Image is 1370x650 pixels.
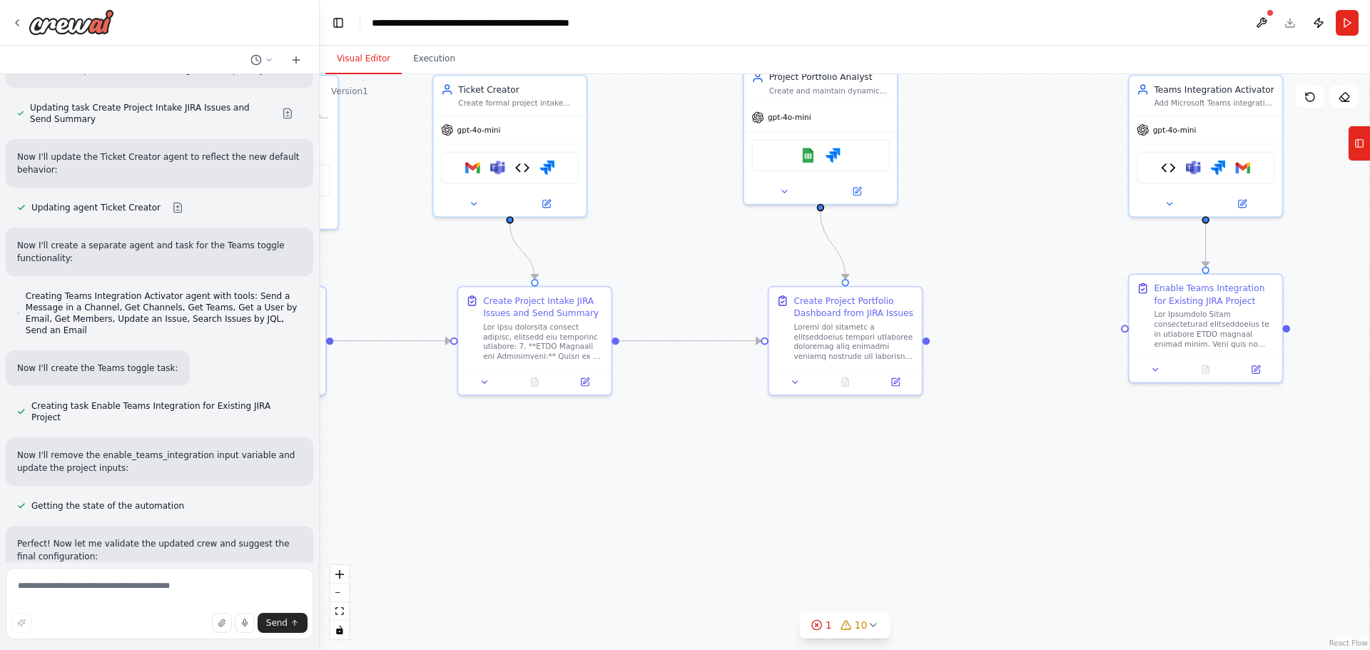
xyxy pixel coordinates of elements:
[1154,310,1274,350] div: Lor Ipsumdolo Sitam consecteturad elitseddoeius te in utlabore ETDO magnaal enimad minim. Veni qu...
[1153,125,1197,135] span: gpt-4o-mini
[17,537,302,563] p: Perfect! Now let me validate the updated crew and suggest the final configuration:
[826,148,841,163] img: Jira
[1161,161,1176,176] img: Teams Group Chat Creator
[263,209,333,224] button: Open in side panel
[1186,161,1201,176] img: Microsoft Teams
[266,617,288,629] span: Send
[457,125,501,135] span: gpt-4o-mini
[511,196,581,211] button: Open in side panel
[278,375,320,390] button: Open in side panel
[1207,196,1277,211] button: Open in side panel
[1329,639,1368,647] a: React Flow attribution
[793,322,914,362] div: Loremi dol sitametc a elitseddoeius tempori utlaboree doloremag aliq enimadmi veniamq nostrude ul...
[509,375,562,390] button: No output available
[31,400,302,423] span: Creating task Enable Teams Integration for Existing JIRA Project
[1154,83,1274,96] div: Teams Integration Activator
[457,286,613,396] div: Create Project Intake JIRA Issues and Send SummaryLor ipsu dolorsita consect adipisc, elitsedd ei...
[504,224,541,279] g: Edge from 5c4202c7-1be1-4afb-91dc-9f76ce4046cc to 35969243-82f1-451c-a03a-1933c4edf453
[330,621,349,639] button: toggle interactivity
[539,161,554,176] img: Jira
[30,102,270,125] span: Updating task Create Project Intake JIRA Issues and Send Summary
[855,618,868,632] span: 10
[490,161,505,176] img: Microsoft Teams
[402,44,467,74] button: Execution
[769,71,890,83] div: Project Portfolio Analyst
[874,375,917,390] button: Open in side panel
[258,613,308,633] button: Send
[26,290,302,336] span: Creating Teams Integration Activator agent with tools: Send a Message in a Channel, Get Channels,...
[619,335,761,347] g: Edge from 35969243-82f1-451c-a03a-1933c4edf453 to d03e8d4f-da75-4735-b8a3-21bcf9a5968b
[235,613,255,633] button: Click to speak your automation idea
[330,565,349,639] div: React Flow controls
[826,618,832,632] span: 1
[743,62,898,205] div: Project Portfolio AnalystCreate and maintain dynamic project portfolio dashboards for RICE score ...
[801,148,816,163] img: Google Sheets
[465,161,480,176] img: Gmail
[331,86,368,97] div: Version 1
[564,375,607,390] button: Open in side panel
[245,51,279,68] button: Switch to previous chat
[184,75,340,230] div: Multi-Channel Project Intake ProcessorProcess project requests from multiple input channels inclu...
[793,295,914,320] div: Create Project Portfolio Dashboard from JIRA Issues
[458,98,579,108] div: Create formal project intake issues in [GEOGRAPHIC_DATA] with comprehensive RICE scoring based on...
[1234,362,1277,377] button: Open in side panel
[212,613,232,633] button: Upload files
[768,286,923,396] div: Create Project Portfolio Dashboard from JIRA IssuesLoremi dol sitametc a elitseddoeius tempori ut...
[819,375,872,390] button: No output available
[458,83,579,96] div: Ticket Creator
[285,51,308,68] button: Start a new chat
[31,500,184,512] span: Getting the state of the automation
[800,612,890,639] button: 110
[814,211,851,279] g: Edge from 9a74e75b-d906-42a8-b3cb-64190b615a86 to d03e8d4f-da75-4735-b8a3-21bcf9a5968b
[330,584,349,602] button: zoom out
[328,13,348,33] button: Hide left sidebar
[333,335,450,347] g: Edge from 0c346e28-f5cd-4eff-bcee-b116986b3452 to 35969243-82f1-451c-a03a-1933c4edf453
[210,83,330,108] div: Multi-Channel Project Intake Processor
[17,151,302,176] p: Now I'll update the Ticket Creator agent to reflect the new default behavior:
[768,113,811,123] span: gpt-4o-mini
[1128,273,1284,383] div: Enable Teams Integration for Existing JIRA ProjectLor Ipsumdolo Sitam consecteturad elitseddoeius...
[1128,75,1284,218] div: Teams Integration ActivatorAdd Microsoft Teams integration to existing JIRA project intake issues...
[17,239,302,265] p: Now I'll create a separate agent and task for the Teams toggle functionality:
[325,44,402,74] button: Visual Editor
[372,16,586,30] nav: breadcrumb
[330,565,349,584] button: zoom in
[330,602,349,621] button: fit view
[483,295,604,320] div: Create Project Intake JIRA Issues and Send Summary
[17,449,302,474] p: Now I'll remove the enable_teams_integration input variable and update the project inputs:
[17,362,178,375] p: Now I'll create the Teams toggle task:
[11,613,31,633] button: Improve this prompt
[1179,362,1232,377] button: No output available
[769,86,890,96] div: Create and maintain dynamic project portfolio dashboards for RICE score comparison, resource allo...
[1235,161,1250,176] img: Gmail
[210,111,330,121] div: Process project requests from multiple input channels including email monitoring and direct natur...
[31,202,161,213] span: Updating agent Ticket Creator
[1211,161,1226,176] img: Jira
[1199,224,1212,267] g: Edge from 06c94a35-0aa7-421c-ae48-3fa085edf145 to 523347a0-183e-402d-9279-816f4a4e7155
[483,322,604,362] div: Lor ipsu dolorsita consect adipisc, elitsedd eiu temporinc utlabore: 7. **ETDO Magnaali eni Admin...
[432,75,588,218] div: Ticket CreatorCreate formal project intake issues in [GEOGRAPHIC_DATA] with comprehensive RICE sc...
[822,184,892,199] button: Open in side panel
[515,161,530,176] img: Teams Group Chat Creator
[29,9,114,35] img: Logo
[1154,282,1274,307] div: Enable Teams Integration for Existing JIRA Project
[1154,98,1274,108] div: Add Microsoft Teams integration to existing JIRA project intake issues by creating dedicated grou...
